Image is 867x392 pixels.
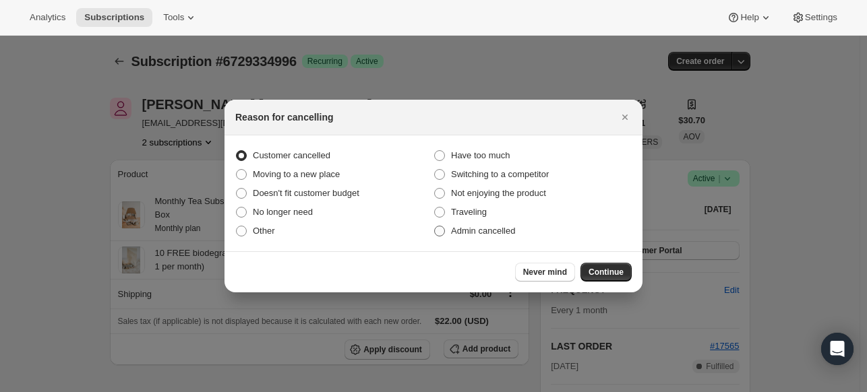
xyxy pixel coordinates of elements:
span: Doesn't fit customer budget [253,188,359,198]
span: Help [740,12,758,23]
button: Subscriptions [76,8,152,27]
span: Tools [163,12,184,23]
div: Open Intercom Messenger [821,333,854,365]
span: Analytics [30,12,65,23]
span: Customer cancelled [253,150,330,160]
span: Continue [589,267,624,277]
span: Other [253,226,275,236]
span: Not enjoying the product [451,188,546,198]
button: Close [616,108,634,127]
span: Never mind [523,267,567,277]
span: Switching to a competitor [451,169,549,179]
button: Continue [580,263,632,282]
button: Never mind [515,263,575,282]
span: Admin cancelled [451,226,515,236]
span: Traveling [451,207,487,217]
button: Help [719,8,780,27]
span: Moving to a new place [253,169,340,179]
span: No longer need [253,207,313,217]
button: Settings [783,8,845,27]
span: Have too much [451,150,510,160]
button: Analytics [22,8,73,27]
h2: Reason for cancelling [235,110,333,124]
span: Settings [805,12,837,23]
span: Subscriptions [84,12,144,23]
button: Tools [155,8,206,27]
